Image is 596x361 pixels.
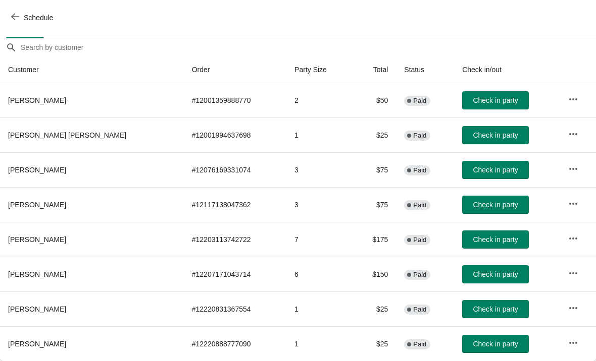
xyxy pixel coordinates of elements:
[462,335,529,353] button: Check in party
[184,222,286,257] td: # 12203113742722
[8,305,66,313] span: [PERSON_NAME]
[286,291,353,326] td: 1
[8,270,66,278] span: [PERSON_NAME]
[462,161,529,179] button: Check in party
[413,132,426,140] span: Paid
[8,201,66,209] span: [PERSON_NAME]
[184,117,286,152] td: # 12001994637698
[413,97,426,105] span: Paid
[184,56,286,83] th: Order
[184,326,286,361] td: # 12220888777090
[24,14,53,22] span: Schedule
[462,265,529,283] button: Check in party
[462,196,529,214] button: Check in party
[413,306,426,314] span: Paid
[413,166,426,174] span: Paid
[184,152,286,187] td: # 12076169331074
[396,56,454,83] th: Status
[473,166,518,174] span: Check in party
[473,235,518,244] span: Check in party
[413,201,426,209] span: Paid
[473,340,518,348] span: Check in party
[5,9,61,27] button: Schedule
[8,340,66,348] span: [PERSON_NAME]
[462,126,529,144] button: Check in party
[473,270,518,278] span: Check in party
[8,131,126,139] span: [PERSON_NAME] [PERSON_NAME]
[462,300,529,318] button: Check in party
[353,152,396,187] td: $75
[353,83,396,117] td: $50
[473,131,518,139] span: Check in party
[353,326,396,361] td: $25
[20,38,596,56] input: Search by customer
[286,222,353,257] td: 7
[184,291,286,326] td: # 12220831367554
[353,56,396,83] th: Total
[286,187,353,222] td: 3
[286,56,353,83] th: Party Size
[8,235,66,244] span: [PERSON_NAME]
[184,187,286,222] td: # 12117138047362
[413,271,426,279] span: Paid
[462,230,529,249] button: Check in party
[184,257,286,291] td: # 12207171043714
[286,83,353,117] td: 2
[353,187,396,222] td: $75
[353,257,396,291] td: $150
[353,117,396,152] td: $25
[353,291,396,326] td: $25
[8,96,66,104] span: [PERSON_NAME]
[413,340,426,348] span: Paid
[286,257,353,291] td: 6
[473,96,518,104] span: Check in party
[454,56,560,83] th: Check in/out
[473,305,518,313] span: Check in party
[353,222,396,257] td: $175
[286,152,353,187] td: 3
[8,166,66,174] span: [PERSON_NAME]
[413,236,426,244] span: Paid
[473,201,518,209] span: Check in party
[462,91,529,109] button: Check in party
[184,83,286,117] td: # 12001359888770
[286,326,353,361] td: 1
[286,117,353,152] td: 1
